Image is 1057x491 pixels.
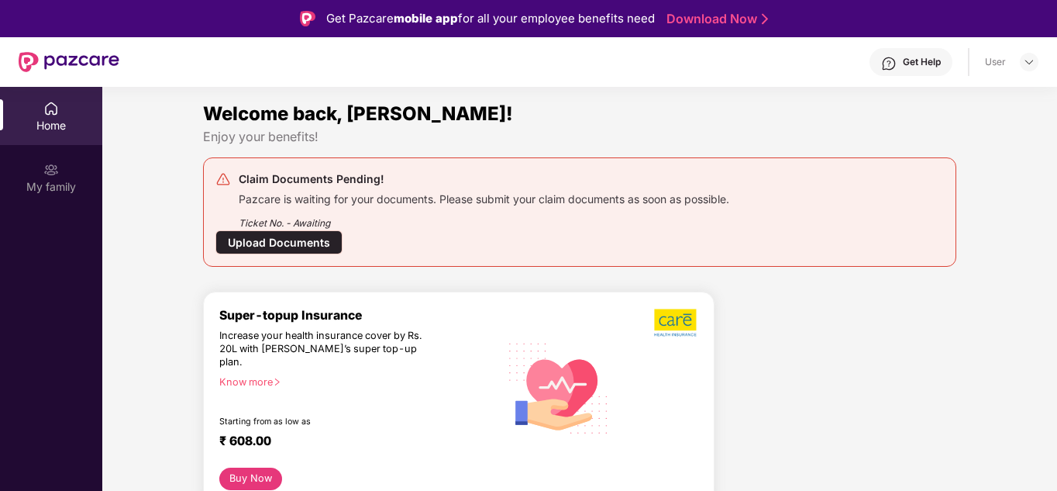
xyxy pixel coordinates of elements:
[499,327,619,448] img: svg+xml;base64,PHN2ZyB4bWxucz0iaHR0cDovL3d3dy53My5vcmcvMjAwMC9zdmciIHhtbG5zOnhsaW5rPSJodHRwOi8vd3...
[219,434,484,452] div: ₹ 608.00
[203,102,513,125] span: Welcome back, [PERSON_NAME]!
[43,101,59,116] img: svg+xml;base64,PHN2ZyBpZD0iSG9tZSIgeG1sbnM9Imh0dHA6Ly93d3cudzMub3JnLzIwMDAvc3ZnIiB3aWR0aD0iMjAiIG...
[215,230,343,254] div: Upload Documents
[985,56,1006,68] div: User
[326,9,655,28] div: Get Pazcare for all your employee benefits need
[219,330,432,369] div: Increase your health insurance cover by Rs. 20L with [PERSON_NAME]’s super top-up plan.
[1023,56,1035,68] img: svg+xml;base64,PHN2ZyBpZD0iRHJvcGRvd24tMzJ4MzIiIHhtbG5zPSJodHRwOi8vd3d3LnczLm9yZy8yMDAwL3N2ZyIgd2...
[239,188,729,206] div: Pazcare is waiting for your documents. Please submit your claim documents as soon as possible.
[239,206,729,230] div: Ticket No. - Awaiting
[239,170,729,188] div: Claim Documents Pending!
[219,468,282,490] button: Buy Now
[903,56,941,68] div: Get Help
[881,56,897,71] img: svg+xml;base64,PHN2ZyBpZD0iSGVscC0zMngzMiIgeG1sbnM9Imh0dHA6Ly93d3cudzMub3JnLzIwMDAvc3ZnIiB3aWR0aD...
[654,308,698,337] img: b5dec4f62d2307b9de63beb79f102df3.png
[300,11,315,26] img: Logo
[273,378,281,386] span: right
[762,11,768,27] img: Stroke
[215,171,231,187] img: svg+xml;base64,PHN2ZyB4bWxucz0iaHR0cDovL3d3dy53My5vcmcvMjAwMC9zdmciIHdpZHRoPSIyNCIgaGVpZ2h0PSIyNC...
[219,376,490,387] div: Know more
[19,52,119,72] img: New Pazcare Logo
[219,417,433,427] div: Starting from as low as
[43,162,59,178] img: svg+xml;base64,PHN2ZyB3aWR0aD0iMjAiIGhlaWdodD0iMjAiIHZpZXdCb3g9IjAgMCAyMCAyMCIgZmlsbD0ibm9uZSIgeG...
[394,11,458,26] strong: mobile app
[666,11,763,27] a: Download Now
[219,308,499,323] div: Super-topup Insurance
[203,129,956,145] div: Enjoy your benefits!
